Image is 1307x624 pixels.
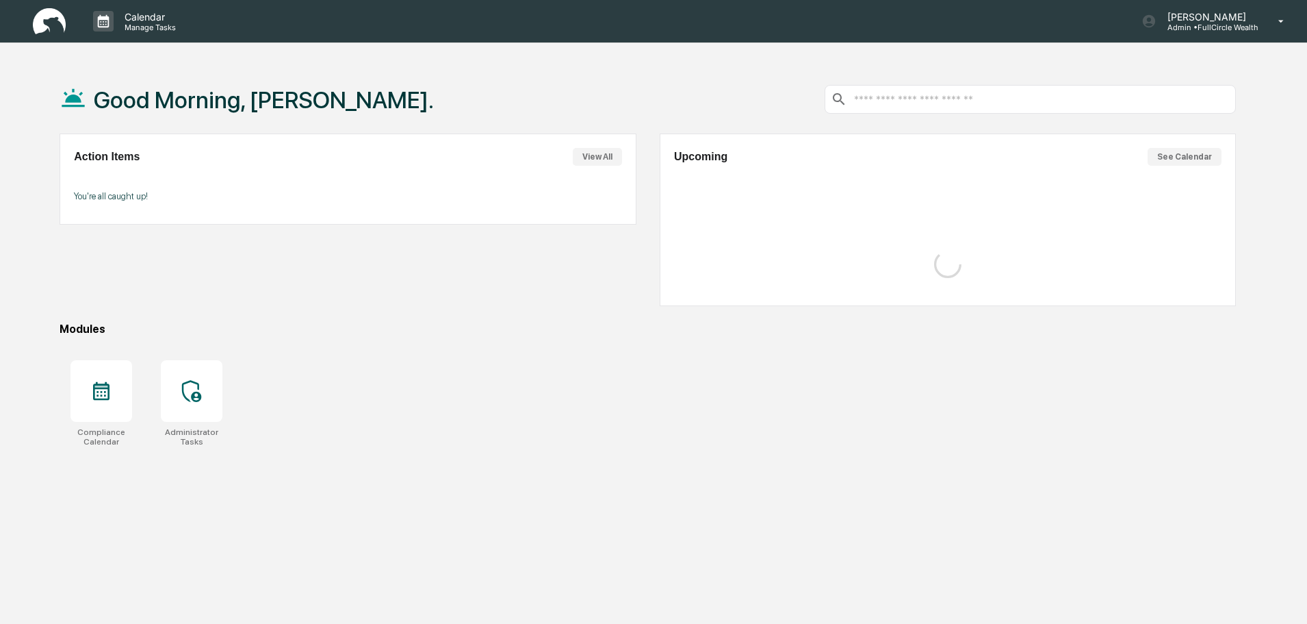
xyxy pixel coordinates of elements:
[161,427,222,447] div: Administrator Tasks
[1156,11,1258,23] p: [PERSON_NAME]
[94,86,434,114] h1: Good Morning, [PERSON_NAME].
[114,11,183,23] p: Calendar
[114,23,183,32] p: Manage Tasks
[573,148,622,166] button: View All
[33,8,66,35] img: logo
[674,151,727,163] h2: Upcoming
[60,323,1236,336] div: Modules
[74,151,140,163] h2: Action Items
[1148,148,1221,166] button: See Calendar
[70,427,132,447] div: Compliance Calendar
[74,191,621,201] p: You're all caught up!
[1156,23,1258,32] p: Admin • FullCircle Wealth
